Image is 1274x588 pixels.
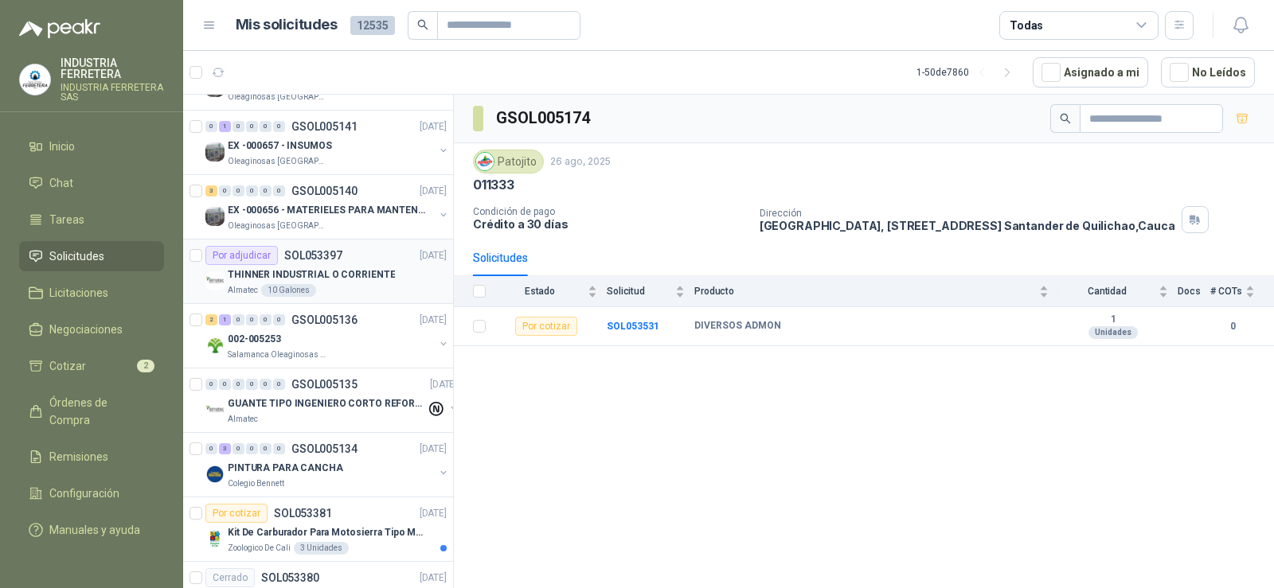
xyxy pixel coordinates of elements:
[205,529,225,548] img: Company Logo
[246,379,258,390] div: 0
[273,185,285,197] div: 0
[760,208,1175,219] p: Dirección
[205,310,450,361] a: 2 1 0 0 0 0 GSOL005136[DATE] Company Logo002-005253Salamanca Oleaginosas SAS
[473,217,747,231] p: Crédito a 30 días
[228,138,332,154] p: EX -000657 - INSUMOS
[233,121,244,132] div: 0
[183,239,453,304] a: Por adjudicarSOL053397[DATE] Company LogoTHINNER INDUSTRIAL O CORRIENTEAlmatec10 Galones
[1178,276,1210,307] th: Docs
[205,314,217,325] div: 2
[205,246,278,265] div: Por adjudicar
[417,19,428,30] span: search
[420,184,447,199] p: [DATE]
[260,379,272,390] div: 0
[205,121,217,132] div: 0
[273,314,285,325] div: 0
[420,442,447,457] p: [DATE]
[219,443,231,454] div: 3
[607,321,659,332] a: SOL053531
[694,276,1058,307] th: Producto
[228,461,343,476] p: PINTURA PARA CANCHA
[205,443,217,454] div: 0
[291,314,358,325] p: GSOL005136
[233,443,244,454] div: 0
[19,314,164,345] a: Negociaciones
[19,478,164,508] a: Configuración
[205,271,225,290] img: Company Logo
[19,204,164,235] a: Tareas
[205,375,460,426] a: 0 0 0 0 0 0 GSOL005135[DATE] Company LogoGUANTE TIPO INGENIERO CORTO REFORZADOAlmatec
[49,174,73,192] span: Chat
[19,19,100,38] img: Logo peakr
[61,83,164,102] p: INDUSTRIA FERRETERA SAS
[1161,57,1255,88] button: No Leídos
[1058,286,1155,297] span: Cantidad
[1210,276,1274,307] th: # COTs
[19,515,164,545] a: Manuales y ayuda
[350,16,395,35] span: 12535
[49,357,86,375] span: Cotizar
[228,284,258,297] p: Almatec
[430,377,457,392] p: [DATE]
[219,379,231,390] div: 0
[260,443,272,454] div: 0
[495,286,584,297] span: Estado
[291,443,358,454] p: GSOL005134
[49,211,84,228] span: Tareas
[228,477,284,490] p: Colegio Bennett
[20,64,50,95] img: Company Logo
[236,14,338,37] h1: Mis solicitudes
[246,121,258,132] div: 0
[19,278,164,308] a: Licitaciones
[260,185,272,197] div: 0
[515,317,577,336] div: Por cotizar
[420,248,447,263] p: [DATE]
[246,185,258,197] div: 0
[228,413,258,426] p: Almatec
[550,154,611,169] p: 26 ago, 2025
[473,249,528,267] div: Solicitudes
[1058,276,1178,307] th: Cantidad
[228,525,426,540] p: Kit De Carburador Para Motosierra Tipo M250 - Zama
[205,504,268,523] div: Por cotizar
[496,106,592,130] h3: GSOL005174
[1058,313,1168,326] b: 1
[19,387,164,435] a: Órdenes de Compra
[228,542,291,555] p: Zoologico De Cali
[291,185,358,197] p: GSOL005140
[61,57,164,80] p: INDUSTRIA FERRETERA
[228,267,395,282] p: THINNER INDUSTRIAL O CORRIENTE
[261,572,319,583] p: SOL053380
[607,286,672,297] span: Solicitud
[291,379,358,390] p: GSOL005135
[246,443,258,454] div: 0
[228,332,281,347] p: 002-005253
[228,220,328,232] p: Oleaginosas [GEOGRAPHIC_DATA][PERSON_NAME]
[205,439,450,490] a: 0 3 0 0 0 0 GSOL005134[DATE] Company LogoPINTURA PARA CANCHAColegio Bennett
[294,542,349,555] div: 3 Unidades
[473,177,514,193] p: 011333
[1010,17,1043,34] div: Todas
[1210,286,1242,297] span: # COTs
[49,521,140,539] span: Manuales y ayuda
[49,284,108,302] span: Licitaciones
[1033,57,1148,88] button: Asignado a mi
[420,313,447,328] p: [DATE]
[137,360,154,372] span: 2
[273,121,285,132] div: 0
[205,117,450,168] a: 0 1 0 0 0 0 GSOL005141[DATE] Company LogoEX -000657 - INSUMOSOleaginosas [GEOGRAPHIC_DATA][PERSON...
[1210,319,1255,334] b: 0
[420,506,447,521] p: [DATE]
[219,314,231,325] div: 1
[205,400,225,419] img: Company Logo
[476,153,494,170] img: Company Logo
[233,185,244,197] div: 0
[49,448,108,465] span: Remisiones
[205,379,217,390] div: 0
[205,465,225,484] img: Company Logo
[916,60,1020,85] div: 1 - 50 de 7860
[495,276,607,307] th: Estado
[233,314,244,325] div: 0
[246,314,258,325] div: 0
